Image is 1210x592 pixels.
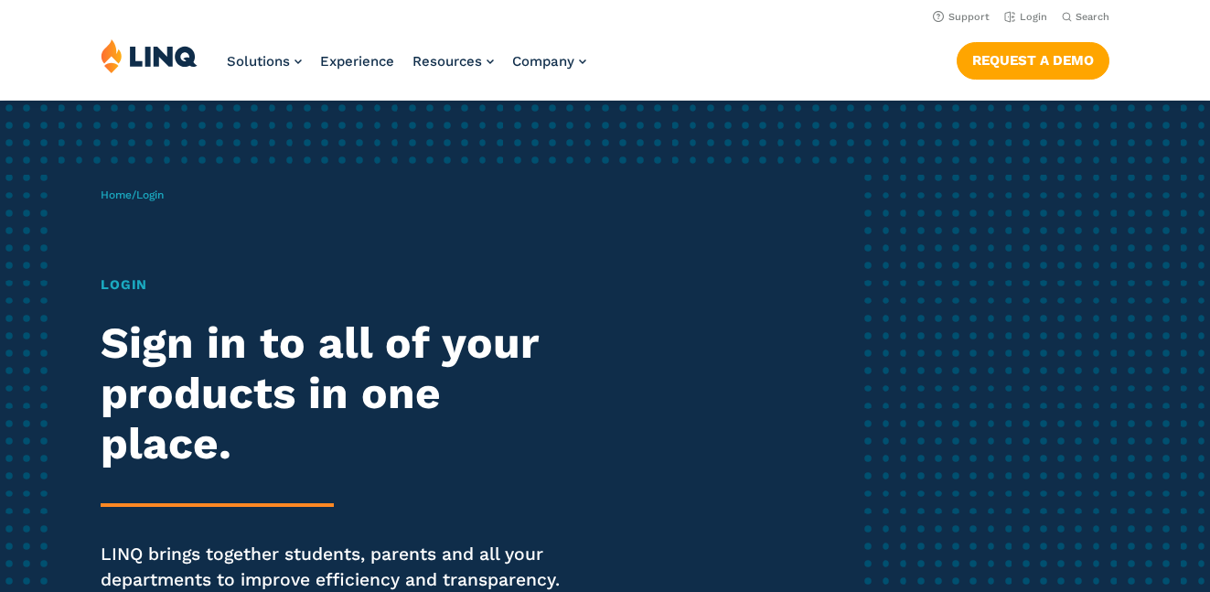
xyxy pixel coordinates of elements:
a: Solutions [227,53,302,70]
nav: Primary Navigation [227,38,586,99]
span: Resources [412,53,482,70]
h2: Sign in to all of your products in one place. [101,318,567,469]
h1: Login [101,274,567,295]
nav: Button Navigation [957,38,1109,79]
span: Company [512,53,574,70]
a: Request a Demo [957,42,1109,79]
a: Login [1004,11,1047,23]
a: Home [101,188,132,201]
button: Open Search Bar [1062,10,1109,24]
p: LINQ brings together students, parents and all your departments to improve efficiency and transpa... [101,542,567,592]
a: Resources [412,53,494,70]
a: Support [933,11,990,23]
img: LINQ | K‑12 Software [101,38,198,73]
span: / [101,188,164,201]
span: Solutions [227,53,290,70]
span: Login [136,188,164,201]
a: Experience [320,53,394,70]
span: Search [1076,11,1109,23]
a: Company [512,53,586,70]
